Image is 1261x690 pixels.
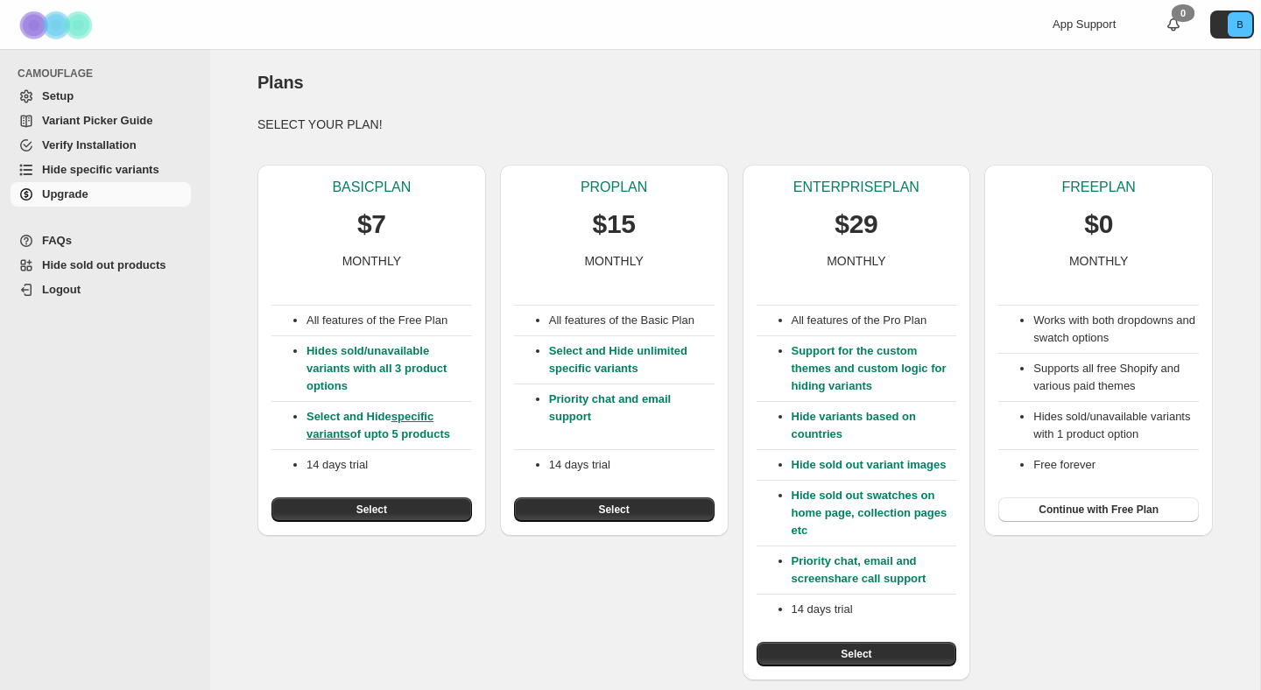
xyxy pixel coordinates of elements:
[357,207,386,242] p: $7
[593,207,636,242] p: $15
[11,253,191,278] a: Hide sold out products
[42,163,159,176] span: Hide specific variants
[42,187,88,201] span: Upgrade
[998,497,1199,522] button: Continue with Free Plan
[42,138,137,151] span: Verify Installation
[792,601,957,618] p: 14 days trial
[1033,360,1199,395] li: Supports all free Shopify and various paid themes
[257,116,1213,133] p: SELECT YOUR PLAN!
[42,258,166,271] span: Hide sold out products
[1033,456,1199,474] li: Free forever
[11,84,191,109] a: Setup
[1236,19,1243,30] text: B
[11,109,191,133] a: Variant Picker Guide
[835,207,877,242] p: $29
[792,408,957,443] p: Hide variants based on countries
[356,503,387,517] span: Select
[306,342,472,395] p: Hides sold/unavailable variants with all 3 product options
[793,179,919,196] p: ENTERPRISE PLAN
[1061,179,1135,196] p: FREE PLAN
[1069,252,1128,270] p: MONTHLY
[342,252,401,270] p: MONTHLY
[792,342,957,395] p: Support for the custom themes and custom logic for hiding variants
[42,114,152,127] span: Variant Picker Guide
[11,158,191,182] a: Hide specific variants
[841,647,871,661] span: Select
[792,553,957,588] p: Priority chat, email and screenshare call support
[306,456,472,474] p: 14 days trial
[42,283,81,296] span: Logout
[1033,408,1199,443] li: Hides sold/unavailable variants with 1 product option
[11,278,191,302] a: Logout
[11,229,191,253] a: FAQs
[306,312,472,329] p: All features of the Free Plan
[42,89,74,102] span: Setup
[11,133,191,158] a: Verify Installation
[1084,207,1113,242] p: $0
[514,497,715,522] button: Select
[598,503,629,517] span: Select
[792,487,957,539] p: Hide sold out swatches on home page, collection pages etc
[1033,312,1199,347] li: Works with both dropdowns and swatch options
[1165,16,1182,33] a: 0
[1210,11,1254,39] button: Avatar with initials B
[549,342,715,377] p: Select and Hide unlimited specific variants
[257,73,303,92] span: Plans
[1228,12,1252,37] span: Avatar with initials B
[332,179,411,196] p: BASIC PLAN
[306,408,472,443] p: Select and Hide of upto 5 products
[11,182,191,207] a: Upgrade
[549,391,715,443] p: Priority chat and email support
[1172,4,1194,22] div: 0
[549,456,715,474] p: 14 days trial
[14,1,102,49] img: Camouflage
[549,312,715,329] p: All features of the Basic Plan
[584,252,643,270] p: MONTHLY
[581,179,647,196] p: PRO PLAN
[792,312,957,329] p: All features of the Pro Plan
[18,67,198,81] span: CAMOUFLAGE
[271,497,472,522] button: Select
[792,456,957,474] p: Hide sold out variant images
[1053,18,1116,31] span: App Support
[757,642,957,666] button: Select
[42,234,72,247] span: FAQs
[1039,503,1159,517] span: Continue with Free Plan
[827,252,885,270] p: MONTHLY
